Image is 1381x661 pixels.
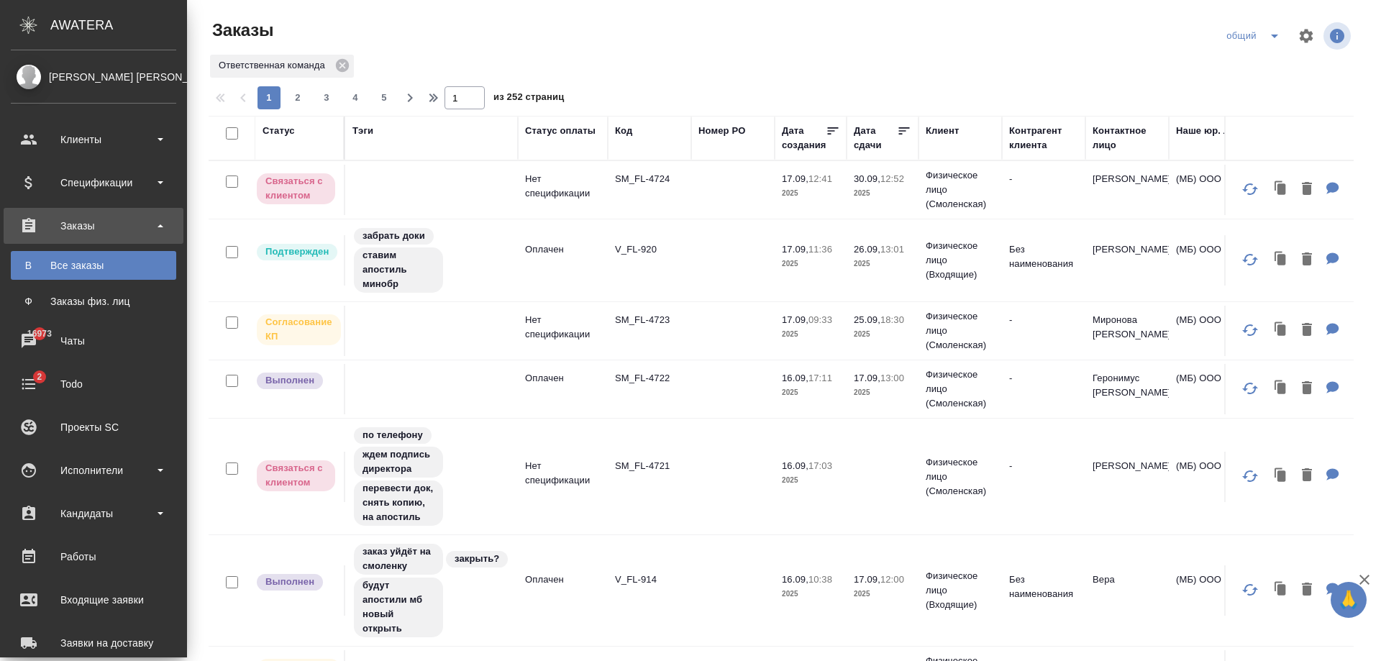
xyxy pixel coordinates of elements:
p: 2025 [854,257,911,271]
p: 2025 [782,186,839,201]
p: по телефону [363,428,423,442]
p: 17.09, [782,173,808,184]
p: 17.09, [782,314,808,325]
div: Выставляет ПМ после сдачи и проведения начислений. Последний этап для ПМа [255,573,337,592]
p: SM_FL-4721 [615,459,684,473]
div: Todo [11,373,176,395]
p: Согласование КП [265,315,332,344]
td: Оплачен [518,364,608,414]
p: Ответственная команда [219,58,330,73]
td: Нет спецификации [518,452,608,502]
p: 2025 [782,473,839,488]
p: Выполнен [265,373,314,388]
td: [PERSON_NAME] [1085,235,1169,286]
p: 13:00 [880,373,904,383]
div: Работы [11,546,176,567]
a: Входящие заявки [4,582,183,618]
p: 17.09, [782,244,808,255]
div: заказ уйдёт на смоленку, закрыть?, будут апостили мб новый открыть [352,542,511,639]
span: Посмотреть информацию [1323,22,1354,50]
p: 2025 [782,327,839,342]
p: закрыть? [455,552,499,566]
p: 17:03 [808,460,832,471]
p: Связаться с клиентом [265,461,327,490]
p: 2025 [782,257,839,271]
button: 4 [344,86,367,109]
div: Спецификации [11,172,176,193]
span: Заказы [209,19,273,42]
button: Клонировать [1267,575,1295,605]
p: 09:33 [808,314,832,325]
div: Дата сдачи [854,124,897,152]
div: Тэги [352,124,373,138]
td: Геронимус [PERSON_NAME] [1085,364,1169,414]
div: Исполнители [11,460,176,481]
button: Обновить [1233,459,1267,493]
p: Физическое лицо (Смоленская) [926,368,995,411]
p: 16.09, [782,373,808,383]
p: - [1009,459,1078,473]
p: 2025 [782,587,839,601]
button: Удалить [1295,461,1319,491]
button: Клонировать [1267,316,1295,345]
p: Без наименования [1009,573,1078,601]
a: Проекты SC [4,409,183,445]
p: заказ уйдёт на смоленку [363,544,434,573]
button: Обновить [1233,573,1267,607]
div: забрать доки, ставим апостиль минобр [352,227,511,294]
td: Оплачен [518,565,608,616]
p: Связаться с клиентом [265,174,327,203]
div: Статус оплаты [525,124,596,138]
button: Удалить [1295,245,1319,275]
button: Удалить [1295,575,1319,605]
td: (МБ) ООО "Монблан" [1169,452,1341,502]
a: 2Todo [4,366,183,402]
td: Нет спецификации [518,306,608,356]
p: Физическое лицо (Смоленская) [926,309,995,352]
td: (МБ) ООО "Монблан" [1169,364,1341,414]
p: SM_FL-4723 [615,313,684,327]
p: 30.09, [854,173,880,184]
p: забрать доки [363,229,425,243]
p: ждем подпись директора [363,447,434,476]
a: ВВсе заказы [11,251,176,280]
p: перевести док, снять копию, на апостиль [363,481,434,524]
div: Все заказы [18,258,169,273]
button: Удалить [1295,374,1319,404]
button: Обновить [1233,172,1267,206]
p: - [1009,371,1078,386]
div: AWATERA [50,11,187,40]
button: Для КМ: от КВ Перевод на английский язык с нотариальным заверением Апостиль на переведенные копии... [1319,316,1346,345]
p: 16.09, [782,574,808,585]
div: Номер PO [698,124,745,138]
button: Обновить [1233,313,1267,347]
div: Входящие заявки [11,589,176,611]
p: Без наименования [1009,242,1078,271]
span: 5 [373,91,396,105]
button: Для КМ: от КВ нотариальное заверение перевода рус-исп редактура? далее хочет апостиль на него пос... [1319,461,1346,491]
td: Вера [1085,565,1169,616]
p: 12:41 [808,173,832,184]
div: Проекты SC [11,416,176,438]
div: Выставляет КМ после уточнения всех необходимых деталей и получения согласия клиента на запуск. С ... [255,242,337,262]
div: Клиент [926,124,959,138]
td: Миронова [PERSON_NAME] [1085,306,1169,356]
button: Для КМ: от КВ на русский нотариальное заверение Смоленская клиент делает перевод для дальнейшего ... [1319,575,1346,605]
a: Заявки на доставку [4,625,183,661]
div: Заказы физ. лиц [18,294,169,309]
div: Клиенты [11,129,176,150]
p: 2025 [782,386,839,400]
div: split button [1223,24,1289,47]
button: Обновить [1233,371,1267,406]
span: 3 [315,91,338,105]
p: 2025 [854,587,911,601]
div: Ответственная команда [210,55,354,78]
div: Статус [263,124,295,138]
td: [PERSON_NAME] [1085,165,1169,215]
p: 18:30 [880,314,904,325]
p: 16.09, [782,460,808,471]
td: (МБ) ООО "Монблан" [1169,235,1341,286]
button: Обновить [1233,242,1267,277]
div: Контактное лицо [1093,124,1162,152]
td: [PERSON_NAME] [1085,452,1169,502]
